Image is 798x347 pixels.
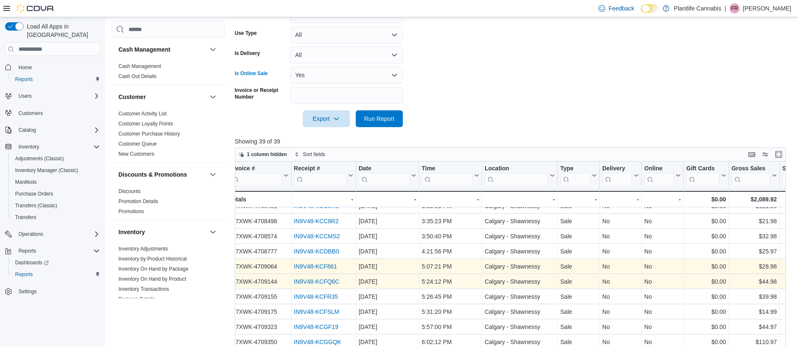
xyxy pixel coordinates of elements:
div: Sale [560,262,597,272]
button: Gross Sales [731,165,777,186]
span: Purchase Orders [12,189,100,199]
div: Calgary - Shawnessy [485,322,555,332]
div: 5:31:20 PM [422,307,479,317]
button: Sort fields [291,149,328,159]
a: Customer Activity List [118,111,167,117]
div: IN7XWK-4709175 [230,307,289,317]
button: Inventory [15,142,42,152]
button: Yes [290,67,403,83]
span: New Customers [118,151,154,157]
div: Sale [560,307,597,317]
div: $0.00 [686,262,726,272]
div: Location [485,165,548,186]
div: 5:26:45 PM [422,292,479,302]
div: - [644,194,681,204]
div: No [602,277,639,287]
a: Cash Out Details [118,73,157,79]
a: Home [15,63,35,73]
a: Settings [15,287,40,297]
a: Inventory Transactions [118,286,169,292]
button: Type [560,165,597,186]
button: Reports [2,245,103,257]
div: $21.98 [731,217,777,227]
span: Run Report [364,115,394,123]
a: Customer Queue [118,141,157,147]
div: [DATE] [359,292,416,302]
button: Run Report [356,110,403,127]
div: Calgary - Shawnessy [485,277,555,287]
button: Reports [15,246,39,256]
a: Cash Management [118,63,161,69]
button: Location [485,165,555,186]
img: Cova [17,4,55,13]
a: IN9V48-KCGF19 [294,324,338,331]
button: Keyboard shortcuts [747,149,757,159]
span: Home [18,64,32,71]
h3: Customer [118,93,146,101]
span: Transfers [12,212,100,222]
div: Discounts & Promotions [112,186,225,220]
div: Receipt # URL [294,165,346,186]
div: - [422,194,479,204]
a: Manifests [12,177,40,187]
div: 3:35:23 PM [422,217,479,227]
span: Users [15,91,100,101]
div: Delivery [602,165,632,186]
div: No [602,232,639,242]
div: IN7XWK-4708498 [230,217,289,227]
p: Showing 39 of 39 [235,137,791,146]
button: Operations [2,228,103,240]
a: Customer Purchase History [118,131,180,137]
div: 5:24:12 PM [422,277,479,287]
div: No [602,307,639,317]
div: [DATE] [359,277,416,287]
div: Gross Sales [731,165,770,186]
label: Invoice or Receipt Number [235,87,287,100]
span: Operations [18,231,43,237]
div: $44.97 [731,322,777,332]
span: Load All Apps in [GEOGRAPHIC_DATA] [24,22,100,39]
div: Date [359,165,409,186]
span: Catalog [15,125,100,135]
div: [DATE] [359,232,416,242]
span: Home [15,62,100,72]
div: Online [644,165,674,186]
span: Promotions [118,208,144,215]
button: Purchase Orders [8,188,103,200]
div: Delivery [602,165,632,173]
div: - [560,194,597,204]
a: Dashboards [8,257,103,269]
div: IN7XWK-4709064 [230,262,289,272]
span: Reports [15,246,100,256]
a: Inventory Manager (Classic) [12,165,81,175]
div: No [644,217,681,227]
span: Cash Management [118,63,161,70]
button: 1 column hidden [235,149,290,159]
a: Inventory by Product Historical [118,256,187,262]
button: Invoice # [230,165,289,186]
span: Adjustments (Classic) [12,154,100,164]
button: Transfers (Classic) [8,200,103,211]
div: No [644,322,681,332]
button: Display options [760,149,770,159]
span: Inventory [18,143,39,150]
span: Customer Activity List [118,110,167,117]
span: Settings [15,286,100,297]
h3: Discounts & Promotions [118,170,187,179]
span: Inventory Manager (Classic) [12,165,100,175]
span: Cash Out Details [118,73,157,80]
button: Home [2,61,103,73]
div: $0.00 [686,322,726,332]
h3: Inventory [118,228,145,236]
div: $0.00 [686,307,726,317]
span: Operations [15,229,100,239]
div: Online [644,165,674,173]
div: Sale [560,322,597,332]
span: Discounts [118,188,141,195]
div: $0.00 [686,232,726,242]
span: Export [308,110,345,127]
div: $32.98 [731,232,777,242]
